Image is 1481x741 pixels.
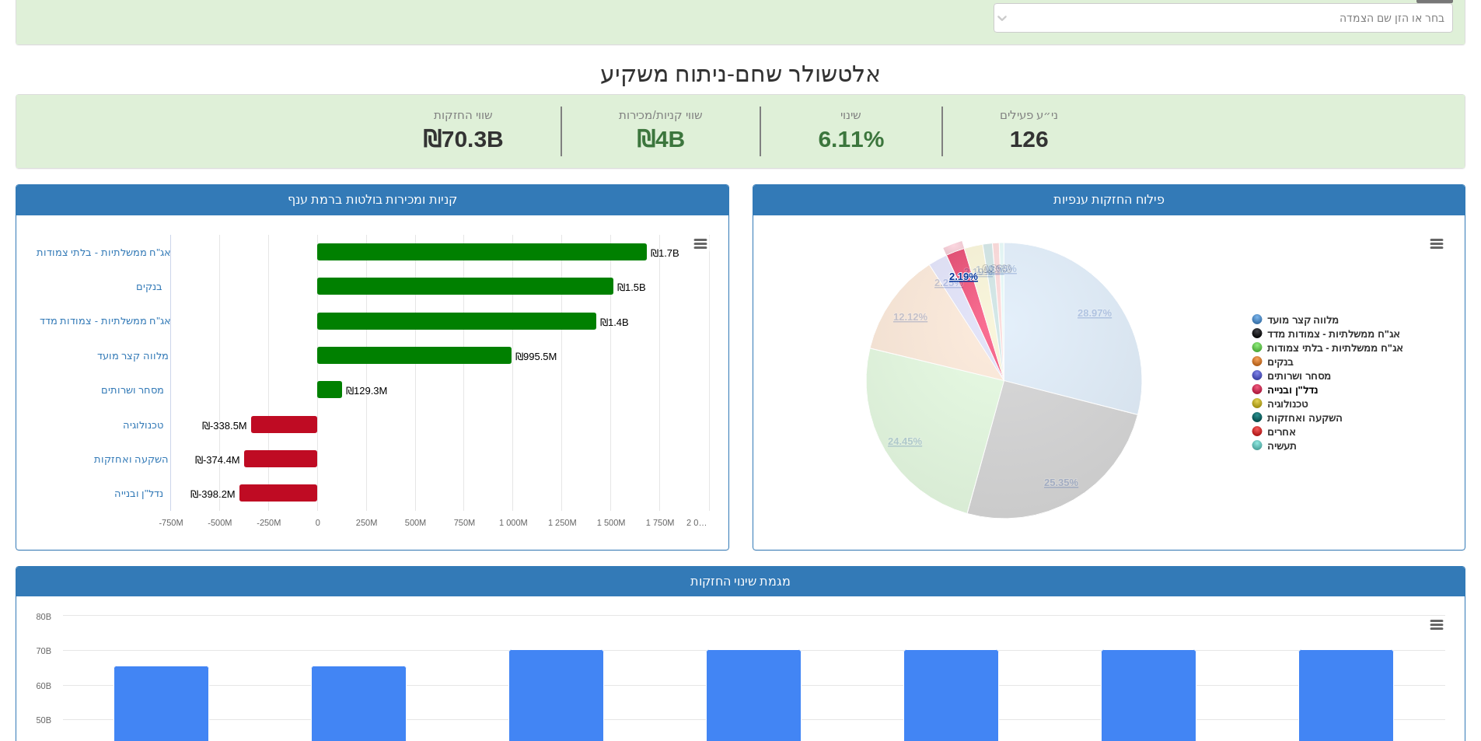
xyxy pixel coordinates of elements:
tspan: 2.19% [949,271,978,282]
span: ₪4B [637,126,685,152]
text: -250M [257,518,281,527]
h3: קניות ומכירות בולטות ברמת ענף [28,193,717,207]
a: השקעה ואחזקות [94,453,169,465]
tspan: ₪-374.4M [195,454,240,466]
tspan: 1 000M [499,518,528,527]
h3: מגמת שינוי החזקות [28,575,1453,589]
tspan: נדל"ן ובנייה [1267,384,1318,396]
tspan: ₪-338.5M [202,420,247,432]
tspan: ₪1.7B [651,247,679,259]
div: בחר או הזן שם הצמדה [1340,10,1444,26]
tspan: 25.35% [1044,477,1079,488]
h2: אלטשולר שחם - ניתוח משקיע [16,61,1465,86]
tspan: 2.25% [934,277,963,288]
tspan: תעשיה [1267,440,1297,452]
a: מלווה קצר מועד [97,350,169,362]
span: שינוי [840,108,861,121]
tspan: ₪1.5B [617,281,646,293]
tspan: בנקים [1267,356,1294,368]
tspan: ₪-398.2M [190,488,236,500]
tspan: 2 0… [686,518,707,527]
a: בנקים [136,281,162,292]
tspan: 2.19% [964,266,993,278]
tspan: 0.80% [983,263,1011,274]
tspan: טכנולוגיה [1267,398,1308,410]
tspan: ₪995.5M [515,351,557,362]
text: 50B [36,715,51,725]
tspan: 1 250M [547,518,576,527]
a: אג"ח ממשלתיות - צמודות מדד [40,315,171,327]
span: ני״ע פעילים [1000,108,1058,121]
a: טכנולוגיה [123,419,163,431]
span: 6.11% [818,123,884,156]
text: 60B [36,681,51,690]
text: 500M [404,518,426,527]
span: שווי קניות/מכירות [619,108,702,121]
tspan: מלווה קצר מועד [1267,314,1339,326]
tspan: 28.97% [1078,307,1112,319]
text: 70B [36,646,51,655]
h3: פילוח החזקות ענפיות [765,193,1454,207]
tspan: אחרים [1267,426,1296,438]
tspan: השקעה ואחזקות [1267,412,1343,424]
tspan: 1.12% [976,264,1004,275]
span: ₪70.3B [423,126,504,152]
tspan: 0.55% [988,263,1017,274]
tspan: ₪129.3M [346,385,387,397]
span: שווי החזקות [434,108,493,121]
text: -500M [208,518,232,527]
a: נדל"ן ובנייה [114,488,163,499]
tspan: ₪1.4B [600,316,629,328]
text: 750M [453,518,475,527]
span: 126 [1000,123,1058,156]
tspan: 24.45% [888,435,923,447]
tspan: 12.12% [893,311,928,323]
text: -750M [159,518,183,527]
tspan: 1 500M [596,518,625,527]
a: מסחר ושרותים [101,384,165,396]
a: אג"ח ממשלתיות - בלתי צמודות [37,246,171,258]
text: 0 [315,518,320,527]
text: 80B [36,612,51,621]
text: 250M [355,518,377,527]
tspan: אג"ח ממשלתיות - בלתי צמודות [1267,342,1403,354]
tspan: 1 750M [645,518,674,527]
tspan: מסחר ושרותים [1267,370,1331,382]
tspan: אג"ח ממשלתיות - צמודות מדד [1267,328,1400,340]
